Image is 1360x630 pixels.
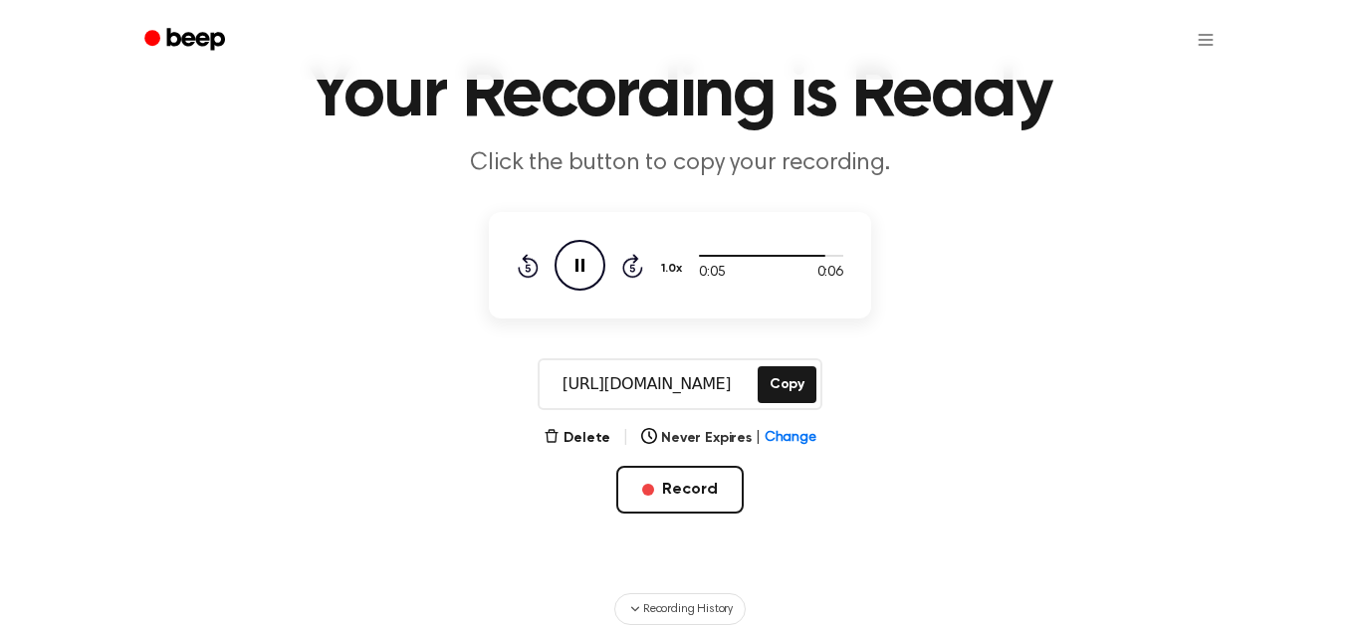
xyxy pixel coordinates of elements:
[1182,16,1230,64] button: Open menu
[817,263,843,284] span: 0:06
[622,426,629,450] span: |
[659,252,689,286] button: 1.0x
[699,263,725,284] span: 0:05
[298,147,1062,180] p: Click the button to copy your recording.
[641,428,816,449] button: Never Expires|Change
[544,428,610,449] button: Delete
[616,466,743,514] button: Record
[643,600,733,618] span: Recording History
[170,60,1190,131] h1: Your Recording is Ready
[765,428,816,449] span: Change
[756,428,761,449] span: |
[130,21,243,60] a: Beep
[758,366,816,403] button: Copy
[614,593,746,625] button: Recording History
